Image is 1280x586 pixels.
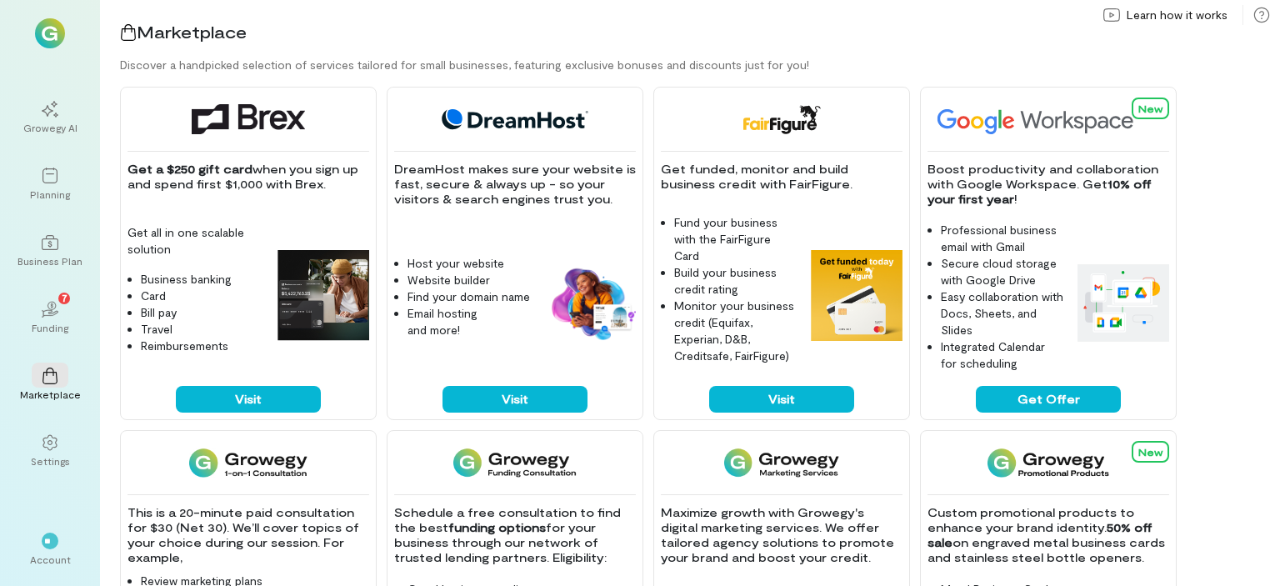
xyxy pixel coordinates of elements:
[20,388,81,401] div: Marketplace
[661,505,902,565] p: Maximize growth with Growegy's digital marketing services. We offer tailored agency solutions to ...
[407,305,531,338] li: Email hosting and more!
[674,214,797,264] li: Fund your business with the FairFigure Card
[30,553,71,566] div: Account
[407,255,531,272] li: Host your website
[20,421,80,481] a: Settings
[941,255,1064,288] li: Secure cloud storage with Google Drive
[927,162,1169,207] p: Boost productivity and collaboration with Google Workspace. Get !
[544,265,636,342] img: DreamHost feature
[141,271,264,288] li: Business banking
[20,221,80,281] a: Business Plan
[20,154,80,214] a: Planning
[31,454,70,468] div: Settings
[661,162,902,192] p: Get funded, monitor and build business credit with FairFigure.
[976,386,1121,413] button: Get Offer
[742,104,821,134] img: FairFigure
[448,520,546,534] strong: funding options
[141,338,264,354] li: Reimbursements
[927,104,1172,134] img: Google Workspace
[62,290,67,305] span: 7
[1077,264,1169,341] img: Google Workspace feature
[453,448,576,478] img: Funding Consultation
[394,505,636,565] p: Schedule a free consultation to find the best for your business through our network of trusted le...
[277,250,369,342] img: Brex feature
[941,338,1064,372] li: Integrated Calendar for scheduling
[1138,446,1162,458] span: New
[192,104,305,134] img: Brex
[127,224,264,258] p: Get all in one scalable solution
[987,448,1110,478] img: Growegy Promo Products
[23,121,77,134] div: Growegy AI
[141,288,264,304] li: Card
[674,298,797,364] li: Monitor your business credit (Equifax, Experian, D&B, Creditsafe, FairFigure)
[17,254,82,268] div: Business Plan
[141,321,264,338] li: Travel
[32,321,68,334] div: Funding
[927,505,1169,565] p: Custom promotional products to enhance your brand identity. on engraved metal business cards and ...
[1138,103,1162,114] span: New
[189,448,307,478] img: 1-on-1 Consultation
[20,288,80,348] a: Funding
[436,104,594,134] img: DreamHost
[127,505,369,565] p: This is a 20-minute paid consultation for $30 (Net 30). We’ll cover topics of your choice during ...
[20,88,80,148] a: Growegy AI
[127,162,252,176] strong: Get a $250 gift card
[30,188,70,201] div: Planning
[674,264,797,298] li: Build your business credit rating
[137,22,247,42] span: Marketplace
[941,222,1064,255] li: Professional business email with Gmail
[724,448,840,478] img: Growegy - Marketing Services
[1127,7,1227,23] span: Learn how it works
[927,520,1156,549] strong: 50% off sale
[941,288,1064,338] li: Easy collaboration with Docs, Sheets, and Slides
[927,177,1155,206] strong: 10% off your first year
[407,288,531,305] li: Find your domain name
[141,304,264,321] li: Bill pay
[709,386,854,413] button: Visit
[176,386,321,413] button: Visit
[127,162,369,192] p: when you sign up and spend first $1,000 with Brex.
[20,354,80,414] a: Marketplace
[407,272,531,288] li: Website builder
[394,162,636,207] p: DreamHost makes sure your website is fast, secure & always up - so your visitors & search engines...
[811,250,902,342] img: FairFigure feature
[442,386,587,413] button: Visit
[120,57,1280,73] div: Discover a handpicked selection of services tailored for small businesses, featuring exclusive bo...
